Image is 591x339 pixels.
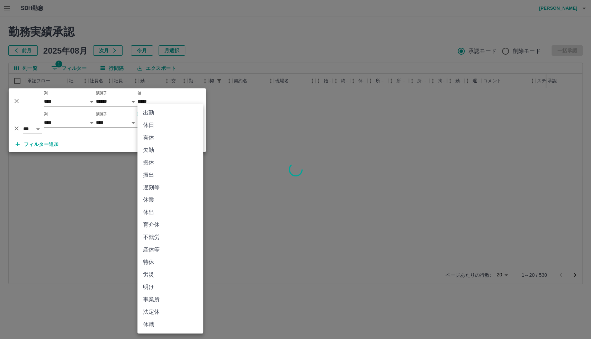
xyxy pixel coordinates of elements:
[137,268,203,281] li: 労災
[137,156,203,169] li: 振休
[137,244,203,256] li: 産休等
[137,181,203,194] li: 遅刻等
[137,131,203,144] li: 有休
[137,281,203,293] li: 明け
[137,144,203,156] li: 欠勤
[137,293,203,306] li: 事業所
[137,231,203,244] li: 不就労
[137,206,203,219] li: 休出
[137,107,203,119] li: 出勤
[137,194,203,206] li: 休業
[137,119,203,131] li: 休日
[137,169,203,181] li: 振出
[137,219,203,231] li: 育介休
[137,318,203,331] li: 休職
[137,306,203,318] li: 法定休
[137,256,203,268] li: 特休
